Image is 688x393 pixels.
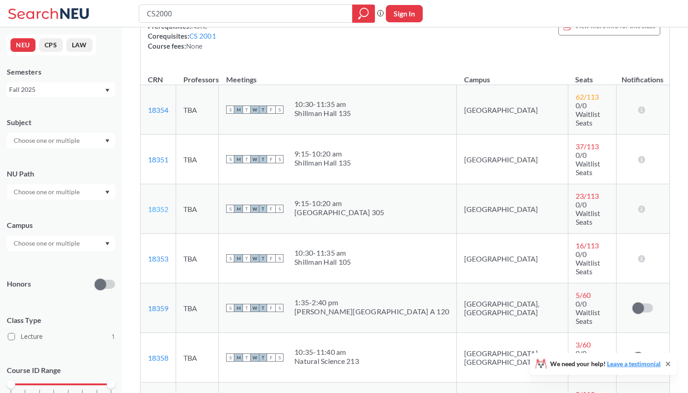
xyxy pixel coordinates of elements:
[294,348,359,357] div: 10:35 - 11:40 am
[243,205,251,213] span: T
[176,85,219,135] td: TBA
[259,155,267,163] span: T
[576,291,591,299] span: 5 / 60
[259,106,267,114] span: T
[386,5,423,22] button: Sign In
[294,298,449,307] div: 1:35 - 2:40 pm
[267,205,275,213] span: F
[234,353,243,362] span: M
[294,100,351,109] div: 10:30 - 11:35 am
[176,184,219,234] td: TBA
[176,333,219,383] td: TBA
[226,254,234,262] span: S
[294,257,351,267] div: Shillman Hall 105
[576,101,600,127] span: 0/0 Waitlist Seats
[7,220,115,230] div: Campus
[7,315,115,325] span: Class Type
[457,184,568,234] td: [GEOGRAPHIC_DATA]
[7,82,115,97] div: Fall 2025Dropdown arrow
[294,158,351,167] div: Shillman Hall 135
[457,234,568,283] td: [GEOGRAPHIC_DATA]
[66,38,92,52] button: LAW
[39,38,63,52] button: CPS
[148,205,168,213] a: 18352
[234,205,243,213] span: M
[226,205,234,213] span: S
[176,283,219,333] td: TBA
[226,304,234,312] span: S
[251,205,259,213] span: W
[457,65,568,85] th: Campus
[294,199,384,208] div: 9:15 - 10:20 am
[9,85,104,95] div: Fall 2025
[148,304,168,312] a: 18359
[259,254,267,262] span: T
[7,117,115,127] div: Subject
[243,304,251,312] span: T
[294,109,351,118] div: Shillman Hall 135
[294,357,359,366] div: Natural Science 213
[251,304,259,312] span: W
[243,353,251,362] span: T
[105,191,110,194] svg: Dropdown arrow
[267,106,275,114] span: F
[259,304,267,312] span: T
[267,353,275,362] span: F
[457,85,568,135] td: [GEOGRAPHIC_DATA]
[259,353,267,362] span: T
[576,151,600,176] span: 0/0 Waitlist Seats
[226,155,234,163] span: S
[7,365,115,376] p: Course ID Range
[186,42,202,50] span: None
[219,65,457,85] th: Meetings
[111,332,115,342] span: 1
[105,242,110,246] svg: Dropdown arrow
[148,75,163,85] div: CRN
[9,238,86,249] input: Choose one or multiple
[275,353,283,362] span: S
[234,254,243,262] span: M
[294,208,384,217] div: [GEOGRAPHIC_DATA] 305
[576,340,591,349] span: 3 / 60
[576,349,600,375] span: 0/0 Waitlist Seats
[7,133,115,148] div: Dropdown arrow
[7,169,115,179] div: NU Path
[457,283,568,333] td: [GEOGRAPHIC_DATA], [GEOGRAPHIC_DATA]
[576,191,599,200] span: 23 / 113
[275,254,283,262] span: S
[457,135,568,184] td: [GEOGRAPHIC_DATA]
[568,65,616,85] th: Seats
[243,106,251,114] span: T
[234,155,243,163] span: M
[9,135,86,146] input: Choose one or multiple
[7,67,115,77] div: Semesters
[576,241,599,250] span: 16 / 113
[251,106,259,114] span: W
[8,331,115,343] label: Lecture
[148,155,168,164] a: 18351
[352,5,375,23] div: magnifying glass
[189,32,216,40] a: CS 2001
[267,254,275,262] span: F
[148,254,168,263] a: 18353
[358,7,369,20] svg: magnifying glass
[226,353,234,362] span: S
[176,65,219,85] th: Professors
[576,200,600,226] span: 0/0 Waitlist Seats
[576,250,600,276] span: 0/0 Waitlist Seats
[7,279,31,289] p: Honors
[10,38,35,52] button: NEU
[267,155,275,163] span: F
[105,139,110,143] svg: Dropdown arrow
[148,106,168,114] a: 18354
[251,155,259,163] span: W
[176,234,219,283] td: TBA
[457,333,568,383] td: [GEOGRAPHIC_DATA], [GEOGRAPHIC_DATA]
[7,236,115,251] div: Dropdown arrow
[275,205,283,213] span: S
[9,186,86,197] input: Choose one or multiple
[148,11,336,51] div: NUPaths: Prerequisites: Corequisites: Course fees:
[176,135,219,184] td: TBA
[251,254,259,262] span: W
[294,307,449,316] div: [PERSON_NAME][GEOGRAPHIC_DATA] A 120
